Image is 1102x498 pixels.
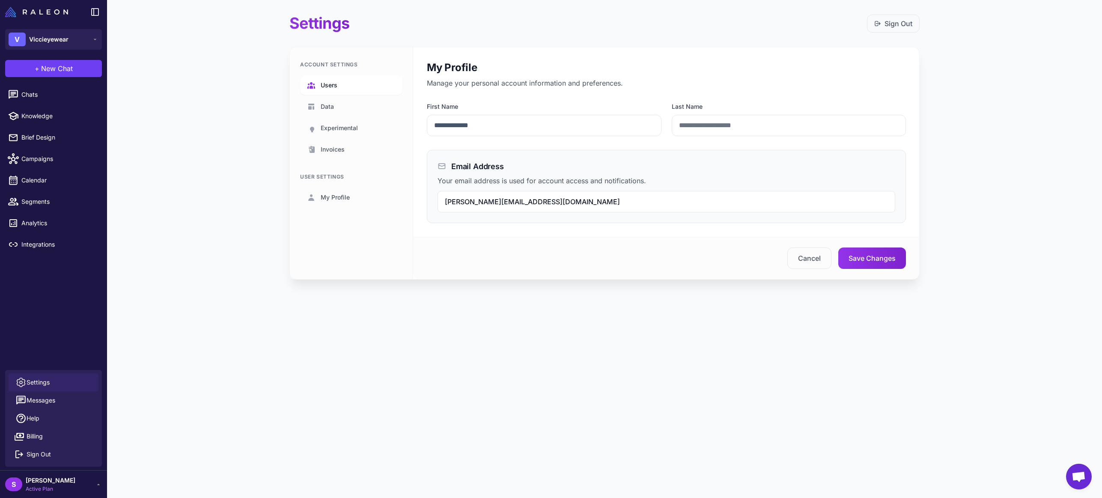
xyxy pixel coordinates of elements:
[3,86,104,104] a: Chats
[672,102,906,111] label: Last Name
[21,218,97,228] span: Analytics
[9,445,98,463] button: Sign Out
[29,35,69,44] span: Viccieyewear
[9,33,26,46] div: V
[27,414,39,423] span: Help
[427,78,906,88] p: Manage your personal account information and preferences.
[787,248,831,269] button: Cancel
[21,90,97,99] span: Chats
[35,63,39,74] span: +
[3,214,104,232] a: Analytics
[5,7,68,17] img: Raleon Logo
[321,123,358,133] span: Experimental
[27,432,43,441] span: Billing
[438,176,895,186] p: Your email address is used for account access and notifications.
[5,477,22,491] div: S
[321,193,350,202] span: My Profile
[3,171,104,189] a: Calendar
[300,173,402,181] div: User Settings
[5,29,102,50] button: VViccieyewear
[321,145,345,154] span: Invoices
[451,161,504,172] h3: Email Address
[289,14,349,33] h1: Settings
[300,75,402,95] a: Users
[27,378,50,387] span: Settings
[838,248,906,269] button: Save Changes
[9,409,98,427] a: Help
[21,111,97,121] span: Knowledge
[21,197,97,206] span: Segments
[3,107,104,125] a: Knowledge
[3,236,104,253] a: Integrations
[321,81,337,90] span: Users
[300,118,402,138] a: Experimental
[427,61,906,75] h2: My Profile
[1066,464,1092,489] div: Open chat
[445,197,620,206] span: [PERSON_NAME][EMAIL_ADDRESS][DOMAIN_NAME]
[5,60,102,77] button: +New Chat
[3,150,104,168] a: Campaigns
[26,476,75,485] span: [PERSON_NAME]
[21,176,97,185] span: Calendar
[5,7,71,17] a: Raleon Logo
[300,97,402,116] a: Data
[3,128,104,146] a: Brief Design
[3,193,104,211] a: Segments
[21,133,97,142] span: Brief Design
[427,102,661,111] label: First Name
[300,140,402,159] a: Invoices
[27,396,55,405] span: Messages
[21,154,97,164] span: Campaigns
[27,450,51,459] span: Sign Out
[874,18,912,29] a: Sign Out
[9,391,98,409] button: Messages
[300,61,402,69] div: Account Settings
[26,485,75,493] span: Active Plan
[21,240,97,249] span: Integrations
[867,15,920,33] button: Sign Out
[321,102,334,111] span: Data
[41,63,73,74] span: New Chat
[300,188,402,207] a: My Profile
